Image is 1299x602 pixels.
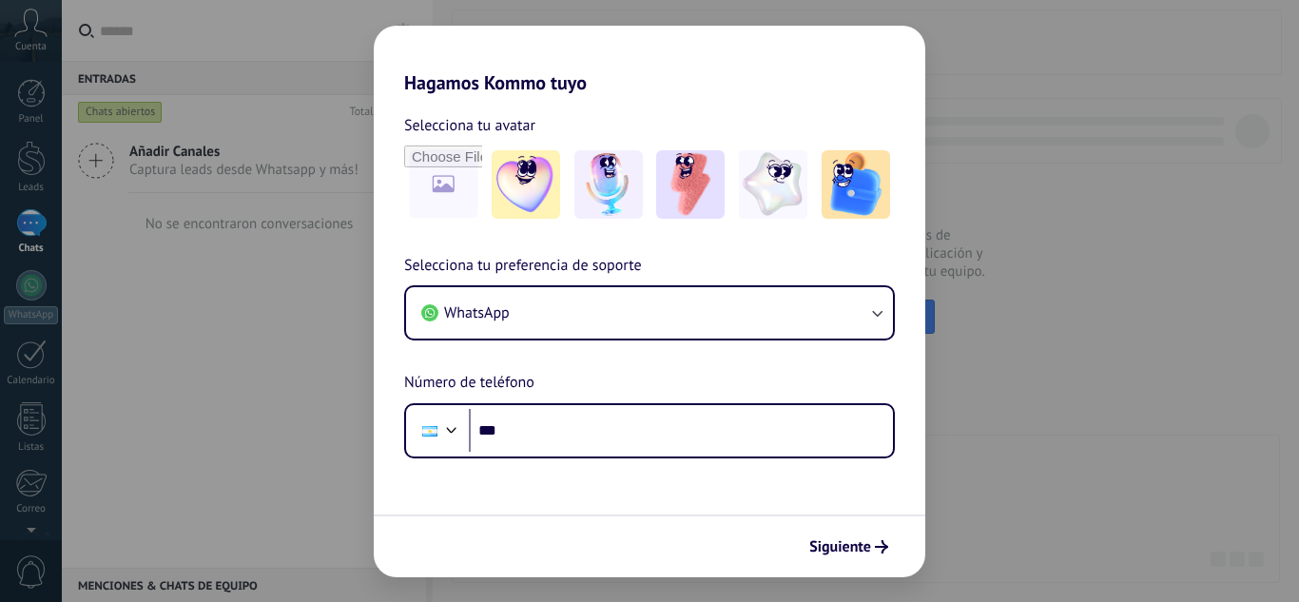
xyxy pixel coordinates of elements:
[412,411,448,451] div: Argentina: + 54
[574,150,643,219] img: -2.jpeg
[404,371,534,396] span: Número de teléfono
[801,531,897,563] button: Siguiente
[404,254,642,279] span: Selecciona tu preferencia de soporte
[809,540,871,553] span: Siguiente
[656,150,725,219] img: -3.jpeg
[404,113,535,138] span: Selecciona tu avatar
[406,287,893,339] button: WhatsApp
[374,26,925,94] h2: Hagamos Kommo tuyo
[444,303,510,322] span: WhatsApp
[492,150,560,219] img: -1.jpeg
[822,150,890,219] img: -5.jpeg
[739,150,807,219] img: -4.jpeg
